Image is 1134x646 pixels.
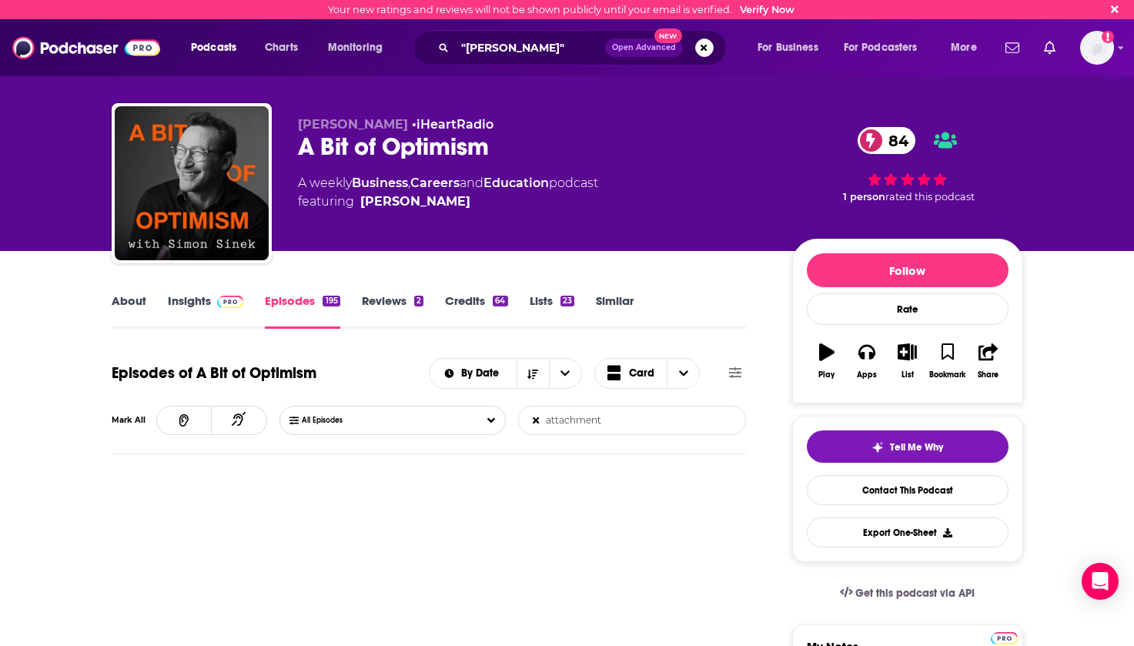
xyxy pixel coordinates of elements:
div: 23 [560,296,574,306]
div: Search podcasts, credits, & more... [427,30,741,65]
a: Verify Now [740,4,794,15]
h2: Choose List sort [429,358,582,389]
div: Open Intercom Messenger [1082,563,1119,600]
a: Episodes195 [265,293,340,329]
span: Monitoring [328,37,383,59]
a: About [112,293,146,329]
div: 64 [493,296,507,306]
span: Get this podcast via API [855,587,975,600]
a: iHeartRadio [416,117,493,132]
div: Rate [807,293,1009,325]
button: Follow [807,253,1009,287]
button: Play [807,333,847,389]
button: Bookmark [928,333,968,389]
div: Play [818,370,835,380]
span: Tell Me Why [890,441,943,454]
div: Mark All [112,417,156,424]
a: Show notifications dropdown [999,35,1025,61]
span: , [408,176,410,190]
a: Contact This Podcast [807,475,1009,505]
h1: Episodes of A Bit of Optimism [112,363,316,383]
a: Show notifications dropdown [1038,35,1062,61]
button: open menu [834,35,940,60]
div: List [902,370,914,380]
a: Credits64 [445,293,507,329]
span: featuring [298,192,598,211]
div: 195 [323,296,340,306]
span: 84 [873,127,916,154]
button: Choose List Listened [279,406,506,435]
a: Pro website [991,630,1018,644]
span: rated this podcast [885,191,975,203]
div: 2 [414,296,423,306]
span: For Podcasters [844,37,918,59]
div: Bookmark [929,370,965,380]
img: Podchaser Pro [991,632,1018,644]
span: Podcasts [191,37,236,59]
a: Charts [255,35,307,60]
a: Business [352,176,408,190]
button: Open AdvancedNew [605,38,683,57]
span: More [951,37,977,59]
button: Show profile menu [1080,31,1114,65]
span: All Episodes [302,416,373,425]
div: Your new ratings and reviews will not be shown publicly until your email is verified. [328,4,794,15]
span: Logged in as kimmiveritas [1080,31,1114,65]
button: open menu [549,359,581,388]
button: Choose View [594,358,701,389]
div: Share [978,370,999,380]
a: Lists23 [530,293,574,329]
button: open menu [180,35,256,60]
button: Share [968,333,1008,389]
a: Education [483,176,549,190]
a: 84 [858,127,916,154]
span: New [654,28,682,43]
span: Open Advanced [612,44,676,52]
a: Similar [596,293,634,329]
a: Reviews2 [362,293,423,329]
span: [PERSON_NAME] [298,117,408,132]
span: 1 person [843,191,885,203]
span: and [460,176,483,190]
img: User Profile [1080,31,1114,65]
span: Charts [265,37,298,59]
a: Simon Sinek [360,192,470,211]
span: By Date [461,368,504,379]
input: Search podcasts, credits, & more... [455,35,605,60]
img: Podchaser Pro [217,296,244,308]
div: Apps [857,370,877,380]
span: For Business [758,37,818,59]
span: Card [629,368,654,379]
button: open menu [317,35,403,60]
button: Apps [847,333,887,389]
button: tell me why sparkleTell Me Why [807,430,1009,463]
button: open menu [747,35,838,60]
img: Podchaser - Follow, Share and Rate Podcasts [12,33,160,62]
button: open menu [940,35,996,60]
svg: Email not verified [1102,31,1114,43]
a: Get this podcast via API [828,574,988,612]
a: InsightsPodchaser Pro [168,293,244,329]
div: 84 1 personrated this podcast [792,117,1023,213]
img: tell me why sparkle [871,441,884,454]
img: A Bit of Optimism [115,106,269,260]
button: Sort Direction [517,359,549,388]
a: Careers [410,176,460,190]
div: A weekly podcast [298,174,598,211]
button: List [887,333,927,389]
button: open menu [430,368,517,379]
button: Export One-Sheet [807,517,1009,547]
span: • [412,117,493,132]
